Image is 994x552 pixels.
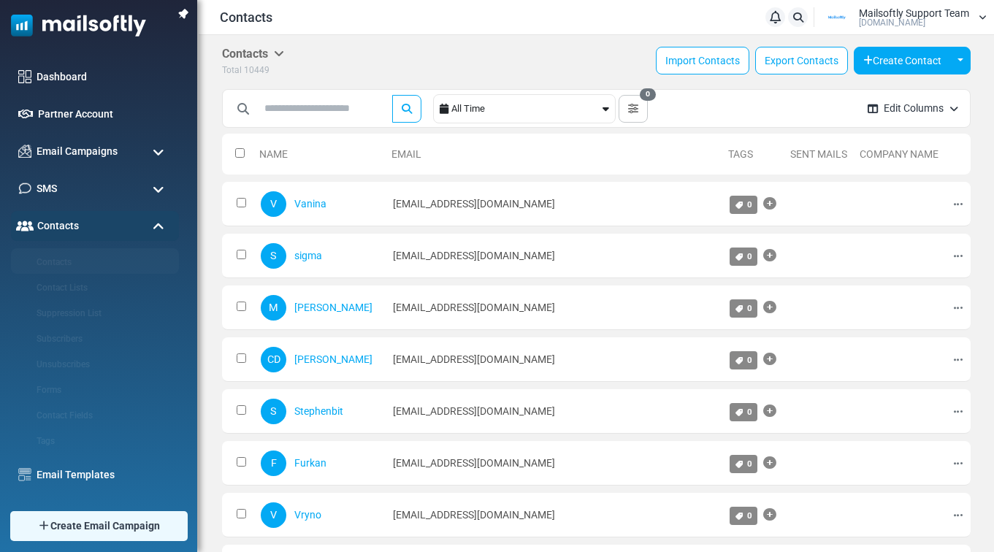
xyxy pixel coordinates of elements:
[11,383,175,396] a: Forms
[747,459,752,469] span: 0
[763,293,776,322] a: Add Tag
[222,47,284,61] h5: Contacts
[730,507,757,525] a: 0
[747,355,752,365] span: 0
[294,198,326,210] a: Vanina
[11,256,175,269] a: Contacts
[294,302,372,313] a: [PERSON_NAME]
[763,500,776,529] a: Add Tag
[763,448,776,478] a: Add Tag
[730,403,757,421] a: 0
[619,95,648,123] button: 0
[294,405,343,417] a: Stephenbit
[386,234,722,278] td: [EMAIL_ADDRESS][DOMAIN_NAME]
[261,295,286,321] span: M
[37,218,79,234] span: Contacts
[640,88,656,101] span: 0
[860,148,938,160] a: Company Name
[790,148,847,160] a: Sent Mails
[11,307,175,320] a: Suppression List
[391,148,421,160] a: Email
[294,353,372,365] a: [PERSON_NAME]
[38,107,172,122] a: Partner Account
[730,351,757,369] a: 0
[747,407,752,417] span: 0
[11,434,175,448] a: Tags
[37,467,172,483] a: Email Templates
[222,65,242,75] span: Total
[11,409,175,422] a: Contact Fields
[747,199,752,210] span: 0
[819,7,987,28] a: User Logo Mailsoftly Support Team [DOMAIN_NAME]
[261,191,286,217] span: V
[261,399,286,424] span: S
[294,250,322,261] a: sigma
[294,509,321,521] a: Vryno
[11,332,175,345] a: Subscribers
[730,196,757,214] a: 0
[386,493,722,537] td: [EMAIL_ADDRESS][DOMAIN_NAME]
[261,243,286,269] span: S
[859,18,925,27] span: [DOMAIN_NAME]
[451,95,600,123] div: All Time
[730,248,757,266] a: 0
[18,182,31,195] img: sms-icon.png
[747,510,752,521] span: 0
[859,8,969,18] span: Mailsoftly Support Team
[386,337,722,382] td: [EMAIL_ADDRESS][DOMAIN_NAME]
[18,468,31,481] img: email-templates-icon.svg
[386,182,722,226] td: [EMAIL_ADDRESS][DOMAIN_NAME]
[244,65,269,75] span: 10449
[18,145,31,158] img: campaigns-icon.png
[763,189,776,218] a: Add Tag
[386,285,722,330] td: [EMAIL_ADDRESS][DOMAIN_NAME]
[259,148,288,160] a: Name
[763,396,776,426] a: Add Tag
[755,47,848,74] a: Export Contacts
[763,345,776,374] a: Add Tag
[656,47,749,74] a: Import Contacts
[37,181,57,196] span: SMS
[747,251,752,261] span: 0
[11,358,175,371] a: Unsubscribes
[819,7,855,28] img: User Logo
[261,451,286,476] span: F
[730,299,757,318] a: 0
[18,70,31,83] img: dashboard-icon.svg
[261,347,286,372] span: CD
[763,241,776,270] a: Add Tag
[11,281,175,294] a: Contact Lists
[854,47,951,74] button: Create Contact
[50,518,160,534] span: Create Email Campaign
[730,455,757,473] a: 0
[37,144,118,159] span: Email Campaigns
[220,7,272,27] span: Contacts
[386,389,722,434] td: [EMAIL_ADDRESS][DOMAIN_NAME]
[16,221,34,231] img: contacts-icon-active.svg
[386,441,722,486] td: [EMAIL_ADDRESS][DOMAIN_NAME]
[747,303,752,313] span: 0
[261,502,286,528] span: V
[856,89,970,128] button: Edit Columns
[37,69,172,85] a: Dashboard
[860,148,938,160] span: translation missing: en.crm_contacts.form.list_header.company_name
[728,148,753,160] a: Tags
[294,457,326,469] a: Furkan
